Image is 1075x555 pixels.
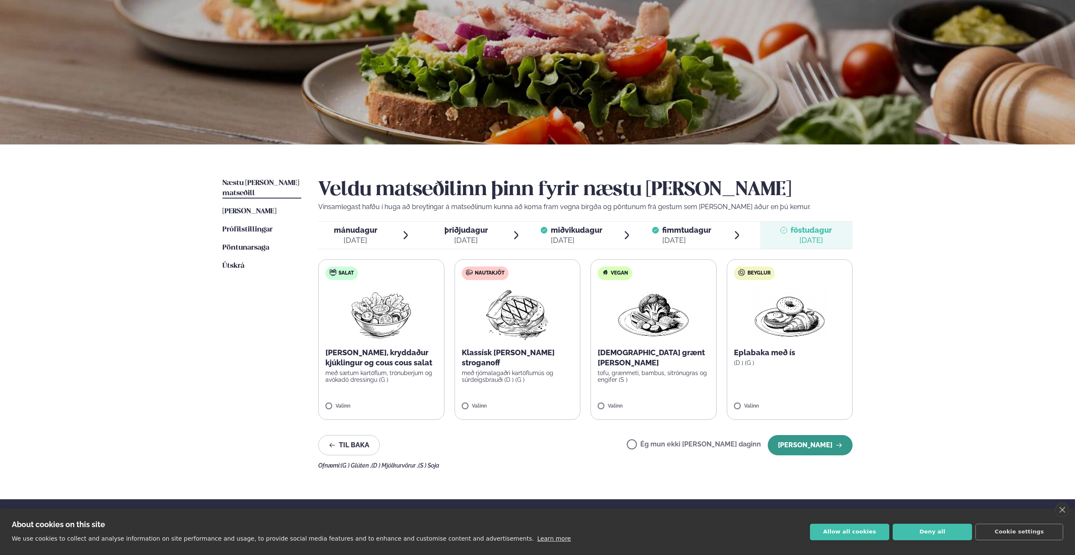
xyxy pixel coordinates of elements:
button: Deny all [893,524,972,540]
a: Pöntunarsaga [222,243,269,253]
span: (G ) Glúten , [341,462,371,469]
div: [DATE] [551,235,602,245]
span: Vegan [611,270,628,277]
span: Beyglur [747,270,771,277]
p: Vinsamlegast hafðu í huga að breytingar á matseðlinum kunna að koma fram vegna birgða og pöntunum... [318,202,853,212]
p: með sætum kartöflum, trönuberjum og avókadó dressingu (G ) [325,370,437,383]
span: [PERSON_NAME] [222,208,276,215]
p: Klassísk [PERSON_NAME] stroganoff [462,348,574,368]
img: Vegan.png [616,287,690,341]
button: Cookie settings [975,524,1063,540]
div: [DATE] [662,235,711,245]
img: salad.svg [330,269,336,276]
p: (D ) (G ) [734,359,846,366]
p: [PERSON_NAME], kryddaður kjúklingur og cous cous salat [325,348,437,368]
h2: Veldu matseðilinn þinn fyrir næstu [PERSON_NAME] [318,178,853,202]
a: Prófílstillingar [222,225,273,235]
button: Allow all cookies [810,524,889,540]
div: [DATE] [444,235,488,245]
img: Beef-Meat.png [480,287,555,341]
p: We use cookies to collect and analyse information on site performance and usage, to provide socia... [12,535,534,542]
span: miðvikudagur [551,226,602,234]
span: Pöntunarsaga [222,244,269,251]
p: með rjómalagaðri kartöflumús og súrdeigsbrauði (D ) (G ) [462,370,574,383]
a: close [1055,503,1069,517]
div: Ofnæmi: [318,462,853,469]
span: fimmtudagur [662,226,711,234]
p: Eplabaka með ís [734,348,846,358]
span: mánudagur [334,226,377,234]
div: [DATE] [334,235,377,245]
span: Næstu [PERSON_NAME] matseðill [222,180,299,197]
img: bagle-new-16px.svg [738,269,745,276]
img: Vegan.svg [602,269,609,276]
div: [DATE] [791,235,832,245]
a: Næstu [PERSON_NAME] matseðill [222,178,301,199]
button: Til baka [318,435,380,455]
span: Salat [338,270,354,277]
img: beef.svg [466,269,473,276]
span: (D ) Mjólkurvörur , [371,462,418,469]
span: föstudagur [791,226,832,234]
a: [PERSON_NAME] [222,207,276,217]
strong: About cookies on this site [12,520,105,529]
img: Salad.png [344,287,419,341]
span: þriðjudagur [444,226,488,234]
span: Nautakjöt [475,270,504,277]
a: Útskrá [222,261,244,271]
img: Croissant.png [753,287,827,341]
p: tofu, grænmeti, bambus, sítrónugras og engifer (S ) [598,370,709,383]
a: Learn more [537,535,571,542]
span: Prófílstillingar [222,226,273,233]
span: Útskrá [222,262,244,269]
button: [PERSON_NAME] [768,435,853,455]
span: (S ) Soja [418,462,439,469]
p: [DEMOGRAPHIC_DATA] grænt [PERSON_NAME] [598,348,709,368]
